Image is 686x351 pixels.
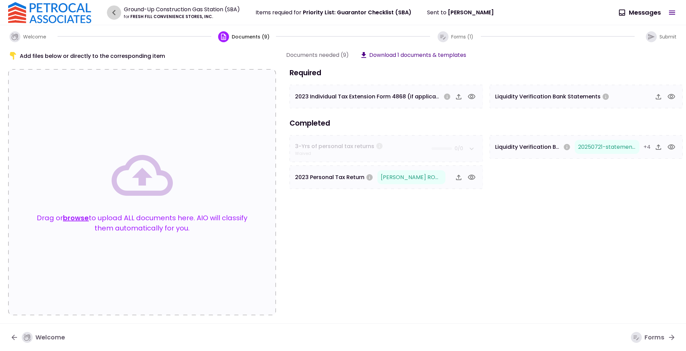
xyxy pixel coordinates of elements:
[625,329,681,346] button: Forms
[124,5,240,14] div: Ground-Up Construction Gas Station (SBA)
[381,173,527,181] span: BRIAN A. ROCHA_2023_1040_Tax Returns.pdf
[286,118,686,128] h3: Completed
[495,143,601,151] span: Liquidity Verification Bank Statements
[286,67,686,78] h3: Required
[436,26,475,48] button: Forms (1)
[659,33,676,40] span: Submit
[495,93,601,100] span: Liquidity Verification Bank Statements
[295,93,447,100] span: 2023 Individual Tax Extension Form 4868 (if applicable)
[22,332,65,343] div: Welcome
[5,329,70,346] button: Welcome
[4,26,52,48] button: Welcome
[443,93,451,100] svg: If you filed an extension for 2023, please upload a copy of it here
[360,51,466,59] button: Download 1 documents & templates
[366,174,373,181] svg: PDF tax return originals from accountant are preferred
[455,145,463,152] span: 0/0
[631,332,664,343] div: Forms
[63,213,89,223] button: browse
[578,143,666,151] span: 20250721-statements-6517-.pdf
[427,8,494,17] div: Sent to
[295,173,364,181] span: 2023 Personal Tax Return
[602,93,609,100] svg: Please provide copy of Bank Statements
[8,2,91,23] img: Logo
[303,9,411,16] span: Priority List: Guarantor Checklist (SBA)
[217,26,270,48] button: Documents (9)
[35,213,249,233] p: Drag or to upload ALL documents here. AIO will classify them automatically for you.
[232,33,269,40] span: Documents (9)
[376,142,383,150] svg: PDF tax return originals from accountant are preferred
[614,4,666,21] button: Messages
[448,9,494,16] span: [PERSON_NAME]
[643,143,651,151] span: +4
[8,51,276,61] div: Add files below or directly to the corresponding item
[256,8,411,17] div: Items requied for
[563,143,571,151] svg: Please provide copy of Bank Statements
[295,150,383,157] span: waived
[295,141,383,150] span: 3-Yrs of personal tax returns
[23,33,46,40] span: Welcome
[451,33,473,40] span: Forms (1)
[640,26,682,48] button: Submit
[286,51,349,59] div: Documents needed (9)
[124,14,240,20] div: FRESH FILL CONVENIENCE STORES, INC.
[124,14,129,19] span: for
